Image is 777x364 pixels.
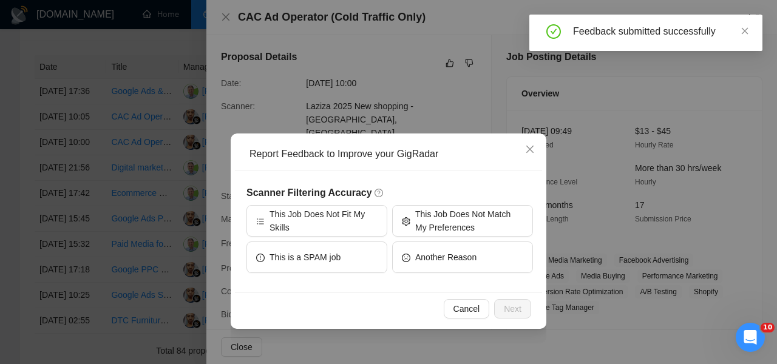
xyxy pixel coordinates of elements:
span: check-circle [546,24,561,39]
span: This is a SPAM job [270,251,341,264]
button: Next [494,299,531,318]
button: barsThis Job Does Not Fit My Skills [246,205,387,237]
button: settingThis Job Does Not Match My Preferences [392,205,533,237]
span: exclamation-circle [256,252,265,261]
button: frownAnother Reason [392,241,533,273]
iframe: Intercom live chat [736,323,765,352]
button: Close [514,133,546,166]
span: close [741,27,749,35]
span: close [525,144,535,154]
div: Feedback submitted successfully [573,24,748,39]
h5: Scanner Filtering Accuracy [246,186,533,200]
span: This Job Does Not Fit My Skills [270,207,378,234]
span: bars [256,216,265,225]
button: Cancel [444,299,490,318]
span: Cancel [453,302,480,315]
span: Another Reason [415,251,477,264]
span: setting [402,216,410,225]
div: Report Feedback to Improve your GigRadar [249,147,536,161]
span: This Job Does Not Match My Preferences [415,207,523,234]
span: 10 [761,323,775,332]
span: frown [402,252,410,261]
button: exclamation-circleThis is a SPAM job [246,241,387,273]
span: question-circle [375,188,384,198]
